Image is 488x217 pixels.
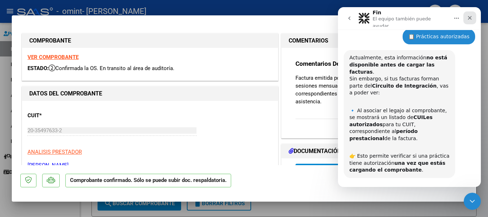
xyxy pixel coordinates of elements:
span: ANALISIS PRESTADOR [28,149,82,155]
iframe: Intercom live chat [464,193,481,210]
p: Comprobante confirmado. Sólo se puede subir doc. respaldatoria. [65,174,231,188]
h1: DOCUMENTACIÓN RESPALDATORIA [289,147,392,156]
h1: COMENTARIOS [289,36,328,45]
span: ESTADO: [28,65,49,71]
span: Confirmada la OS. En transito al área de auditoría. [49,65,174,71]
a: VER COMPROBANTE [28,54,79,60]
strong: COMPROBANTE [29,37,71,44]
strong: Comentarios De la Obra Social: [295,60,382,67]
button: Agregar Documento [295,164,365,177]
strong: DATOS DEL COMPROBANTE [29,90,102,97]
iframe: Intercom live chat [338,7,481,187]
mat-expansion-panel-header: COMENTARIOS [282,34,466,48]
p: CUIT [28,112,101,120]
div: COMENTARIOS [282,48,466,138]
p: [PERSON_NAME] [28,161,273,169]
mat-expansion-panel-header: DOCUMENTACIÓN RESPALDATORIA [282,144,466,158]
p: Factura emitida por 9 sesiones, prestación habilitada por 8 sesiones mensuales. Por favor, refact... [295,74,452,105]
